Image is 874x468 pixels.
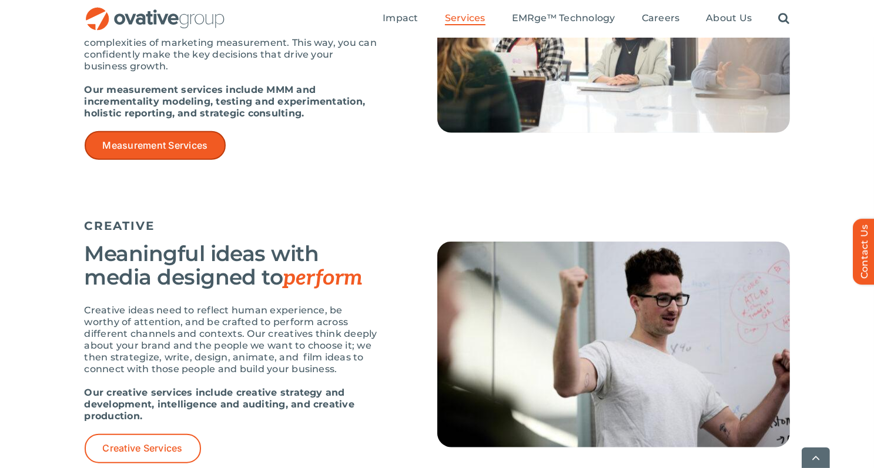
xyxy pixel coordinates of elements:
a: EMRge™ Technology [512,12,615,25]
span: Services [445,12,485,24]
h3: Meaningful ideas with media designed to [85,242,379,290]
a: Search [778,12,789,25]
a: About Us [706,12,752,25]
span: perform [283,265,362,291]
a: OG_Full_horizontal_RGB [85,6,226,17]
img: Services – Creative [437,242,790,447]
span: Careers [642,12,680,24]
a: Careers [642,12,680,25]
a: Impact [383,12,418,25]
span: Impact [383,12,418,24]
h5: CREATIVE [85,219,790,233]
strong: Our measurement services include MMM and incrementality modeling, testing and experimentation, ho... [85,84,366,119]
a: Creative Services [85,434,201,463]
span: Measurement Services [103,140,208,151]
span: About Us [706,12,752,24]
strong: Our creative services include creative strategy and development, intelligence and auditing, and c... [85,387,354,422]
p: Creative ideas need to reflect human experience, be worthy of attention, and be crafted to perfor... [85,305,379,375]
a: Services [445,12,485,25]
a: Measurement Services [85,131,226,160]
span: Creative Services [103,443,183,454]
span: EMRge™ Technology [512,12,615,24]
